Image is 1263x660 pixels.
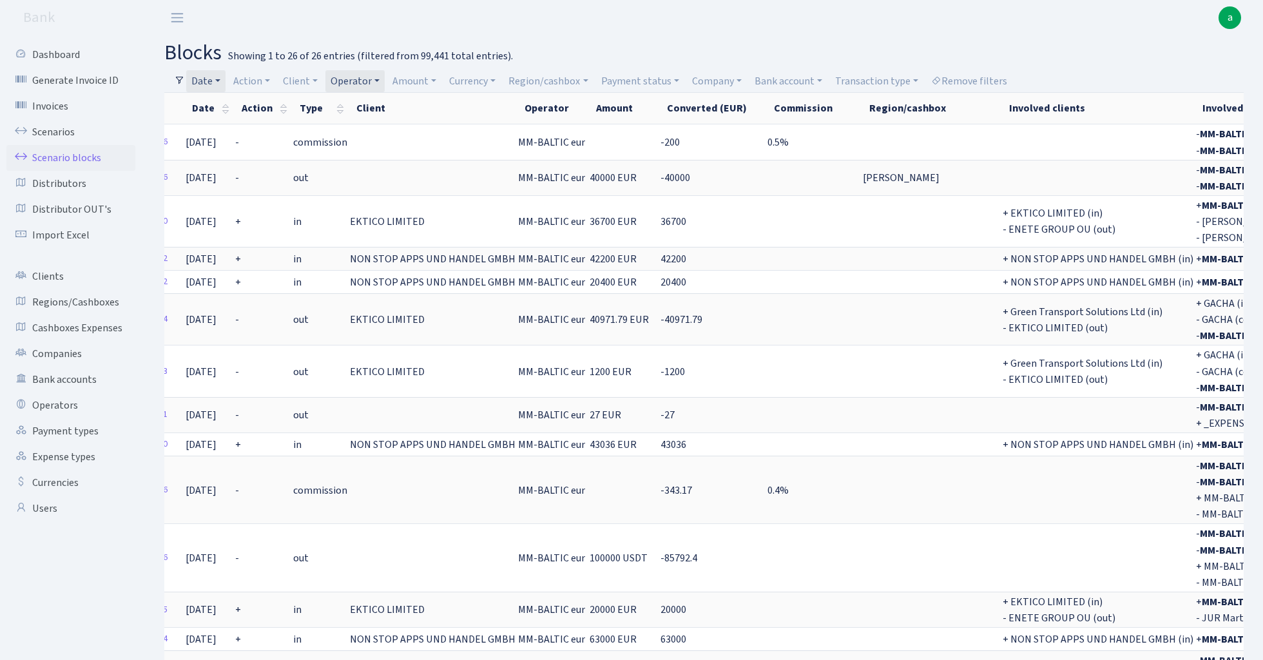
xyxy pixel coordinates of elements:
span: in [293,252,302,266]
span: 20000 EUR [590,603,637,617]
th: Date : activate to sort column ascending [184,93,234,124]
span: [DATE] [186,408,217,422]
span: 0.4% [767,483,789,498]
span: + [235,438,241,452]
span: + Green Transport Solutions Ltd (in) - EKTICO LIMITED (out) [1003,356,1162,387]
span: 40971.79 EUR [590,313,649,327]
span: [DATE] [186,603,217,617]
span: [DATE] [186,483,217,498]
th: Action : activate to sort column ascending [234,93,292,124]
span: in [293,438,302,452]
span: [DATE] [186,551,217,565]
a: Import Excel [6,222,135,248]
span: 63000 [660,632,686,646]
a: Dashboard [6,42,135,68]
span: blocks [164,38,222,68]
button: Toggle navigation [161,7,193,28]
span: 1200 EUR [590,365,631,379]
span: + NON STOP APPS UND HANDEL GMBH (in) [1003,632,1193,646]
span: [DATE] [186,438,217,452]
span: [DATE] [186,171,217,185]
span: 20000 [660,603,686,617]
span: - [235,135,239,150]
span: in [293,603,302,617]
span: NON STOP APPS UND HANDEL GMBH [350,438,516,452]
a: Payment status [596,70,684,92]
a: Region/cashbox [503,70,593,92]
a: Currencies [6,470,135,496]
a: Bank accounts [6,367,135,393]
a: Client [278,70,323,92]
span: 40000 EUR [590,171,637,185]
a: Operators [6,393,135,418]
span: MM-BALTIC eur [518,551,585,565]
a: Action [228,70,275,92]
div: Showing 1 to 26 of 26 entries (filtered from 99,441 total entries). [228,50,513,63]
span: NON STOP APPS UND HANDEL GMBH [350,252,516,266]
a: Transaction type [830,70,923,92]
a: Currency [444,70,501,92]
span: NON STOP APPS UND HANDEL GMBH [350,275,516,289]
span: 36700 [660,215,686,229]
a: Payment types [6,418,135,444]
a: Scenario blocks [6,145,135,171]
span: commission [293,483,347,498]
span: [DATE] [186,365,217,379]
span: EKTICO LIMITED [350,603,425,617]
a: Companies [6,341,135,367]
span: 42200 [660,252,686,266]
span: MM-BALTIC eur [518,135,585,150]
span: MM-BALTIC eur [518,252,585,266]
span: MM-BALTIC eur [518,215,585,229]
span: + NON STOP APPS UND HANDEL GMBH (in) [1003,252,1193,266]
span: MM-BALTIC eur [518,603,585,617]
span: commission [293,135,347,150]
span: MM-BALTIC eur [518,171,585,185]
span: MM-BALTIC eur [518,365,585,379]
span: in [293,632,302,646]
a: Distributor OUT's [6,197,135,222]
span: [DATE] [186,632,217,646]
span: [DATE] [186,252,217,266]
span: MM-BALTIC eur [518,438,585,452]
span: [DATE] [186,135,217,150]
span: EKTICO LIMITED [350,313,425,327]
span: -343.17 [660,483,692,498]
th: Type : activate to sort column ascending [292,93,349,124]
th: Commission [766,93,862,124]
a: Bank account [749,70,827,92]
span: [DATE] [186,215,217,229]
th: Operator [517,93,588,124]
a: Scenarios [6,119,135,145]
span: 43036 [660,438,686,452]
a: Clients [6,264,135,289]
span: MM-BALTIC eur [518,483,585,498]
span: MM-BALTIC eur [518,632,585,646]
span: 42200 EUR [590,252,637,266]
span: + [235,603,241,617]
span: MM-BALTIC eur [518,275,585,289]
th: Amount [588,93,659,124]
span: [DATE] [186,313,217,327]
span: -200 [660,135,680,150]
a: Expense types [6,444,135,470]
span: EKTICO LIMITED [350,365,425,379]
a: Company [687,70,747,92]
span: out [293,551,309,565]
span: - [235,365,239,379]
span: -40000 [660,171,690,185]
span: 27 EUR [590,408,621,422]
span: 43036 EUR [590,438,637,452]
a: Distributors [6,171,135,197]
a: a [1219,6,1241,29]
span: 0.5% [767,135,789,150]
span: 63000 EUR [590,632,637,646]
a: Amount [387,70,441,92]
span: - [235,171,239,185]
span: 20400 [660,275,686,289]
a: Cashboxes Expenses [6,315,135,341]
span: -85792.4 [660,551,697,565]
span: + [235,632,241,646]
span: [PERSON_NAME] [863,171,940,185]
